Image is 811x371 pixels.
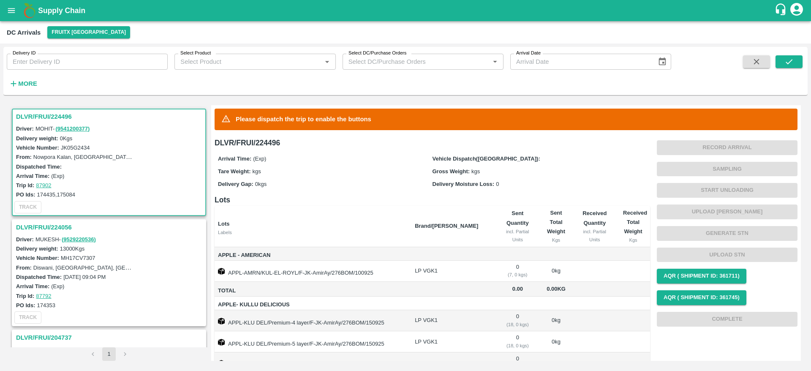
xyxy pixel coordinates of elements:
[33,153,252,160] label: Nowpora Kalan, [GEOGRAPHIC_DATA], [GEOGRAPHIC_DATA], [GEOGRAPHIC_DATA]
[218,300,408,310] span: Apple- Kullu Delicious
[236,115,371,124] p: Please dispatch the trip to enable the buttons
[63,274,106,280] label: [DATE] 09:04 PM
[408,261,496,282] td: LP VGK1
[547,210,565,235] b: Sent Total Weight
[218,229,408,236] div: Labels
[496,331,539,352] td: 0
[218,168,251,175] label: Tare Weight:
[215,137,650,149] h6: DLVR/FRUI/224496
[433,168,470,175] label: Gross Weight:
[7,76,39,91] button: More
[218,318,225,325] img: box
[490,56,501,67] button: Open
[7,54,168,70] input: Enter Delivery ID
[218,268,225,275] img: box
[654,54,670,70] button: Choose date
[51,173,64,179] label: (Exp)
[16,125,34,132] label: Driver:
[102,347,116,361] button: page 1
[539,261,573,282] td: 0 kg
[218,155,251,162] label: Arrival Time:
[16,346,34,353] label: Driver:
[33,264,235,271] label: Diswani, [GEOGRAPHIC_DATA], [GEOGRAPHIC_DATA] , [GEOGRAPHIC_DATA]
[215,310,408,331] td: APPL-KLU DEL/Premium-4 layer/F-JK-AmirAy/276BOM/150925
[510,54,651,70] input: Arrival Date
[16,236,34,243] label: Driver:
[62,236,96,243] a: (9529220536)
[582,210,607,226] b: Received Quantity
[16,255,59,261] label: Vehicle Number:
[16,135,58,142] label: Delivery weight:
[218,221,229,227] b: Lots
[215,331,408,352] td: APPL-KLU DEL/Premium-5 layer/F-JK-AmirAy/276BOM/150925
[2,1,21,20] button: open drawer
[345,56,476,67] input: Select DC/Purchase Orders
[47,26,130,38] button: Select DC
[16,274,62,280] label: Dispatched Time:
[180,50,211,57] label: Select Product
[51,283,64,289] label: (Exp)
[16,173,49,179] label: Arrival Time:
[433,181,495,187] label: Delivery Moisture Loss:
[18,80,37,87] strong: More
[348,50,406,57] label: Select DC/Purchase Orders
[539,331,573,352] td: 0 kg
[16,265,32,271] label: From:
[35,125,91,132] span: MOHIT -
[55,125,90,132] a: (9541200377)
[35,346,118,353] span: [PERSON_NAME] -
[16,246,58,252] label: Delivery weight:
[657,269,746,284] button: AQR ( Shipment Id: 361711)
[36,182,51,188] a: 87902
[16,293,34,299] label: Trip Id:
[38,5,774,16] a: Supply Chain
[496,310,539,331] td: 0
[7,27,41,38] div: DC Arrivals
[37,191,75,198] label: 174435,175084
[503,321,533,328] div: ( 18, 0 kgs)
[215,194,650,206] h6: Lots
[321,56,332,67] button: Open
[36,293,51,299] a: 87792
[38,6,85,15] b: Supply Chain
[516,50,541,57] label: Arrival Date
[16,154,32,160] label: From:
[37,302,55,308] label: 174353
[657,290,746,305] button: AQR ( Shipment Id: 361745)
[539,310,573,331] td: 0 kg
[774,3,789,18] div: customer-support
[580,228,610,243] div: incl. Partial Units
[503,342,533,349] div: ( 18, 0 kgs)
[21,2,38,19] img: logo
[253,155,266,162] span: (Exp)
[35,236,97,243] span: MUKESH -
[218,360,225,367] img: box
[16,182,34,188] label: Trip Id:
[255,181,267,187] span: 0 kgs
[433,155,540,162] label: Vehicle Dispatch([GEOGRAPHIC_DATA]):
[60,135,73,142] label: 0 Kgs
[16,302,35,308] label: PO Ids:
[218,339,225,346] img: box
[60,246,85,252] label: 13000 Kgs
[408,310,496,331] td: LP VGK1
[496,261,539,282] td: 0
[16,332,204,343] h3: DLVR/FRUI/204737
[253,168,261,175] span: kgs
[546,236,566,244] div: Kgs
[496,181,499,187] span: 0
[16,164,62,170] label: Dispatched Time:
[16,111,204,122] h3: DLVR/FRUI/224496
[789,2,804,19] div: account of current user
[61,255,95,261] label: MH17CV7307
[177,56,319,67] input: Select Product
[13,50,35,57] label: Delivery ID
[623,236,643,244] div: Kgs
[16,283,49,289] label: Arrival Time:
[61,145,90,151] label: JK05G2434
[503,271,533,278] div: ( 7, 0 kgs)
[83,346,117,353] a: (6361565625)
[623,210,647,235] b: Received Total Weight
[471,168,480,175] span: kgs
[503,284,533,294] span: 0.00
